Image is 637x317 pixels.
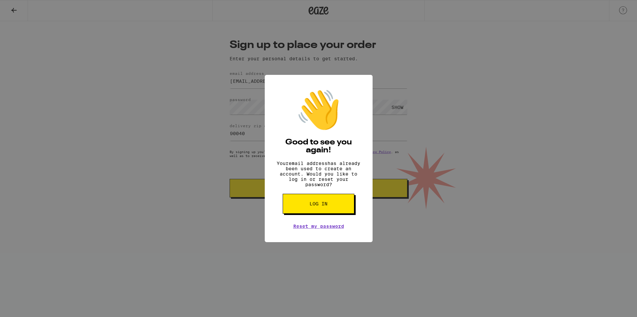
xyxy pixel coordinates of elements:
[275,161,363,187] p: Your email address has already been used to create an account. Would you like to log in or reset ...
[295,88,342,132] div: 👋
[275,138,363,154] h2: Good to see you again!
[310,201,327,206] span: Log in
[283,194,354,214] button: Log in
[4,5,48,10] span: Hi. Need any help?
[293,224,344,229] a: Reset my password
